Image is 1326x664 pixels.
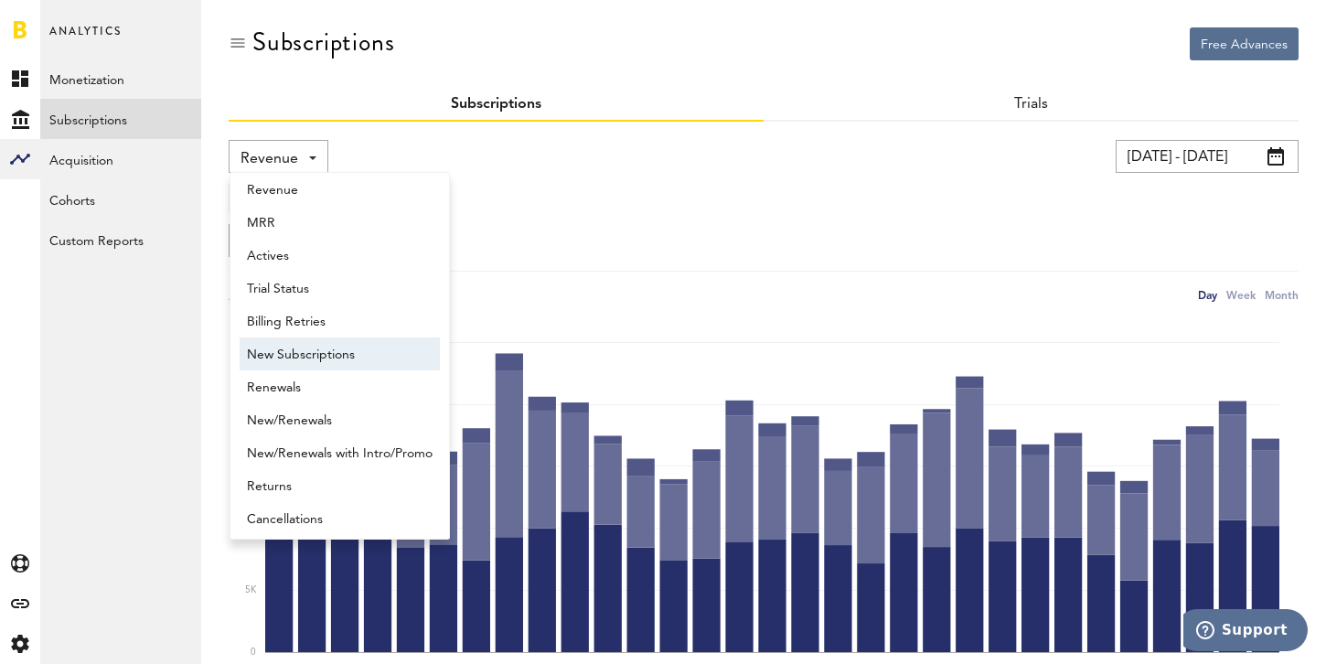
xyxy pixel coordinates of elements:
[240,403,440,436] a: New/Renewals
[1014,97,1048,112] a: Trials
[247,273,433,305] span: Trial Status
[240,305,440,337] a: Billing Retries
[247,471,433,502] span: Returns
[1190,27,1299,60] button: Free Advances
[240,173,440,206] a: Revenue
[240,239,440,272] a: Actives
[247,241,433,272] span: Actives
[245,586,257,595] text: 5K
[247,405,433,436] span: New/Renewals
[40,99,201,139] a: Subscriptions
[240,272,440,305] a: Trial Status
[1198,285,1217,305] div: Day
[247,339,433,370] span: New Subscriptions
[240,436,440,469] a: New/Renewals with Intro/Promo
[251,648,256,657] text: 0
[40,59,201,99] a: Monetization
[40,220,201,260] a: Custom Reports
[1226,285,1256,305] div: Week
[247,372,433,403] span: Renewals
[240,206,440,239] a: MRR
[247,208,433,239] span: MRR
[49,20,122,59] span: Analytics
[40,179,201,220] a: Cohorts
[247,306,433,337] span: Billing Retries
[1265,285,1299,305] div: Month
[240,469,440,502] a: Returns
[241,144,298,175] span: Revenue
[240,502,440,535] a: Cancellations
[229,182,309,215] button: Add Filter
[451,97,541,112] a: Subscriptions
[1183,609,1308,655] iframe: Opens a widget where you can find more information
[247,175,433,206] span: Revenue
[252,27,394,57] div: Subscriptions
[40,139,201,179] a: Acquisition
[247,438,433,469] span: New/Renewals with Intro/Promo
[247,504,433,535] span: Cancellations
[240,370,440,403] a: Renewals
[240,337,440,370] a: New Subscriptions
